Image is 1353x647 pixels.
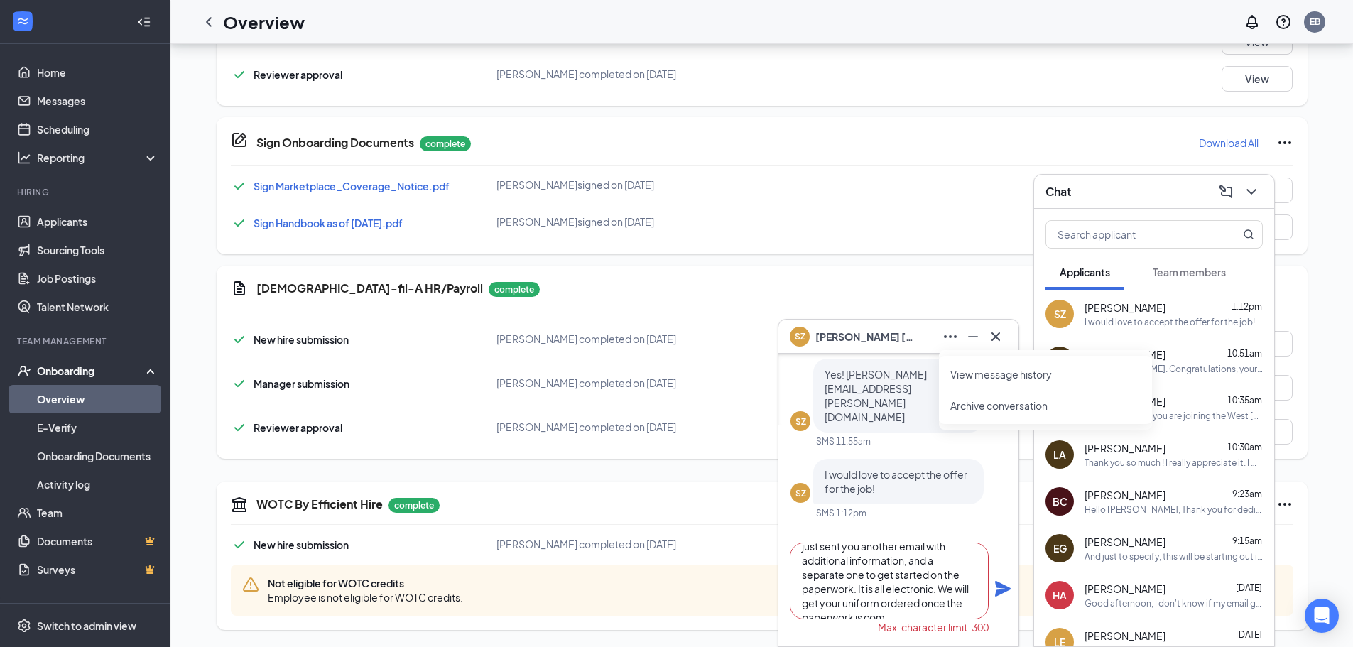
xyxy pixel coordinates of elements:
span: [PERSON_NAME] completed on [DATE] [496,420,676,433]
a: Sign Handbook as of [DATE].pdf [254,217,403,229]
div: We're so excited you are joining the West [PERSON_NAME][DEMOGRAPHIC_DATA]-fil-Ateam ! Do you know... [1085,410,1263,422]
h3: Chat [1045,184,1071,200]
svg: Checkmark [231,214,248,232]
span: Applicants [1060,266,1110,278]
a: Onboarding Documents [37,442,158,470]
div: Not eligible for WOTC credits [231,565,1293,616]
a: Scheduling [37,115,158,143]
div: BC [1053,494,1067,509]
a: Sourcing Tools [37,236,158,264]
svg: Cross [987,328,1004,345]
svg: Collapse [137,15,151,29]
span: 1:12pm [1232,301,1262,312]
span: [PERSON_NAME] [1085,488,1165,502]
div: Hi [PERSON_NAME]. Congratulations, your meeting with [DEMOGRAPHIC_DATA]-fil-A for Team Member at ... [1085,363,1263,375]
div: HA [1053,588,1067,602]
span: Yes! [PERSON_NAME][EMAIL_ADDRESS][PERSON_NAME][DOMAIN_NAME] [825,368,927,423]
span: New hire submission [254,538,349,551]
button: Minimize [962,325,984,348]
span: [PERSON_NAME] [1085,629,1165,643]
div: SMS 1:12pm [816,507,866,519]
a: E-Verify [37,413,158,442]
svg: MagnifyingGlass [1243,229,1254,240]
a: View message history [950,367,1141,381]
p: complete [489,282,540,297]
svg: ChevronLeft [200,13,217,31]
svg: ChevronDown [1243,183,1260,200]
span: Employee is not eligible for WOTC credits. [268,590,463,604]
span: [PERSON_NAME] completed on [DATE] [496,376,676,389]
textarea: Hi [PERSON_NAME]! I went ahead and sent the same offer to the email your provided. Wonderful! Wel... [790,543,989,619]
svg: UserCheck [17,364,31,378]
svg: Settings [17,619,31,633]
div: And just to specify, this will be starting out in the prep area. Please let me know if you have a... [1085,550,1263,562]
h1: Overview [223,10,305,34]
a: SurveysCrown [37,555,158,584]
svg: CompanyDocumentIcon [231,131,248,148]
svg: Ellipses [942,328,959,345]
div: Hiring [17,186,156,198]
div: Good afternoon, I don't know if my email got sent but I applied for a team member position but un... [1085,597,1263,609]
div: I would love to accept the offer for the job! [1085,316,1255,328]
div: Open Intercom Messenger [1305,599,1339,633]
svg: Checkmark [231,331,248,348]
span: [DATE] [1236,629,1262,640]
a: Sign Marketplace_Coverage_Notice.pdf [254,180,450,192]
p: Download All [1199,136,1259,150]
div: LA [1053,447,1066,462]
span: [PERSON_NAME] completed on [DATE] [496,332,676,345]
svg: Analysis [17,151,31,165]
input: Search applicant [1046,221,1215,248]
a: Team [37,499,158,527]
span: 10:51am [1227,348,1262,359]
div: [PERSON_NAME] signed on [DATE] [496,178,851,192]
button: ChevronDown [1240,180,1263,203]
svg: Government [231,496,248,513]
a: DocumentsCrown [37,527,158,555]
span: Reviewer approval [254,421,342,434]
span: 9:23am [1232,489,1262,499]
button: ComposeMessage [1215,180,1237,203]
p: complete [420,136,471,151]
a: Job Postings [37,264,158,293]
div: EG [1053,541,1067,555]
span: [PERSON_NAME] [PERSON_NAME] [815,329,915,344]
button: Plane [994,580,1011,597]
span: Not eligible for WOTC credits [268,576,463,590]
button: Cross [984,325,1007,348]
a: Talent Network [37,293,158,321]
button: Archive conversation [950,398,1048,413]
svg: Document [231,280,248,297]
div: Thank you so much ! I really appreciate it. I will definitely keep this in mind. [1085,457,1263,469]
div: SZ [795,415,806,428]
div: Reporting [37,151,159,165]
h5: WOTC By Efficient Hire [256,496,383,512]
svg: Checkmark [231,178,248,195]
div: EB [1310,16,1320,28]
svg: ComposeMessage [1217,183,1234,200]
h5: Sign Onboarding Documents [256,135,414,151]
div: SZ [795,487,806,499]
a: Overview [37,385,158,413]
svg: Checkmark [231,419,248,436]
span: [PERSON_NAME] [1085,300,1165,315]
svg: Ellipses [1276,134,1293,151]
span: 10:30am [1227,442,1262,452]
span: 9:15am [1232,535,1262,546]
div: SMS 11:55am [816,435,871,447]
span: Max. character limit: 300 [878,619,989,635]
span: Manager submission [254,377,349,390]
div: [PERSON_NAME] signed on [DATE] [496,214,851,229]
svg: Notifications [1244,13,1261,31]
span: I would love to accept the offer for the job! [825,468,967,495]
a: Home [37,58,158,87]
div: Switch to admin view [37,619,136,633]
button: View [1222,66,1293,92]
span: [PERSON_NAME] completed on [DATE] [496,67,676,80]
span: Team members [1153,266,1226,278]
a: Applicants [37,207,158,236]
div: Onboarding [37,364,146,378]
